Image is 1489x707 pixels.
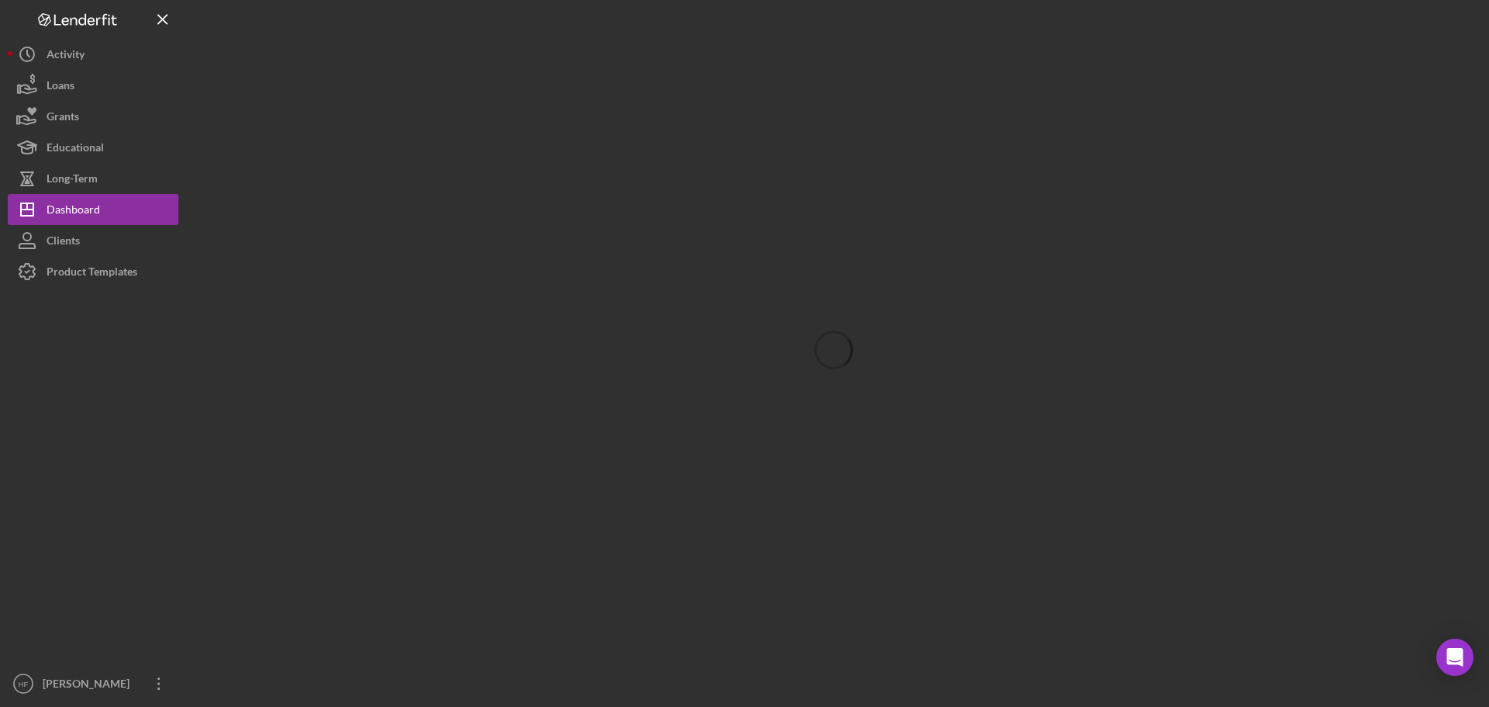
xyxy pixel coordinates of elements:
button: Loans [8,70,178,101]
div: Loans [47,70,74,105]
button: Activity [8,39,178,70]
button: Long-Term [8,163,178,194]
div: Long-Term [47,163,98,198]
text: HF [19,680,29,688]
div: Product Templates [47,256,137,291]
div: [PERSON_NAME] [39,668,140,703]
button: Clients [8,225,178,256]
button: Product Templates [8,256,178,287]
div: Activity [47,39,85,74]
button: Grants [8,101,178,132]
div: Clients [47,225,80,260]
button: Educational [8,132,178,163]
button: HF[PERSON_NAME] [8,668,178,699]
div: Educational [47,132,104,167]
div: Grants [47,101,79,136]
button: Dashboard [8,194,178,225]
div: Dashboard [47,194,100,229]
div: Open Intercom Messenger [1436,639,1473,676]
